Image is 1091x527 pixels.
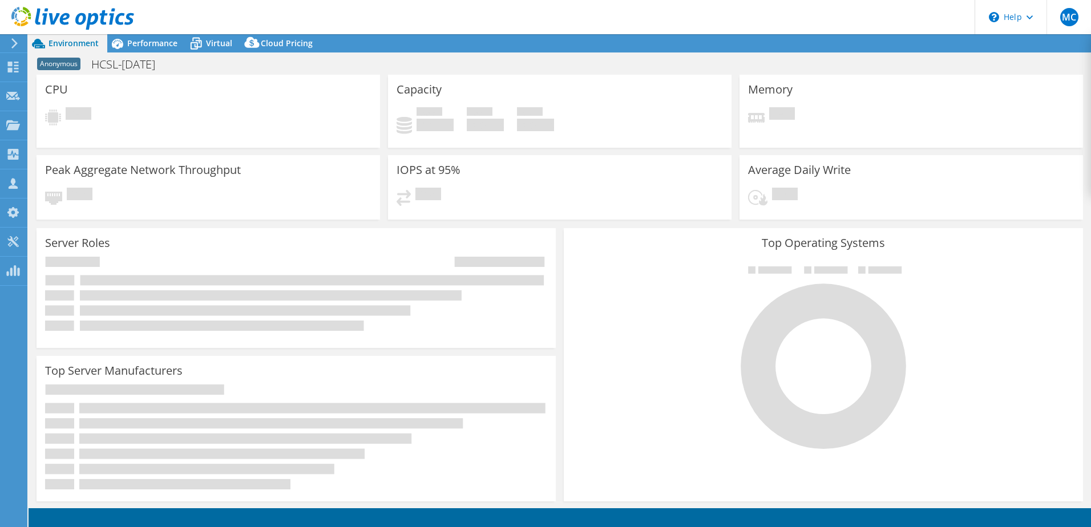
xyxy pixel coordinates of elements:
span: MC [1060,8,1078,26]
span: Free [467,107,492,119]
svg: \n [989,12,999,22]
h3: CPU [45,83,68,96]
span: Pending [66,107,91,123]
span: Cloud Pricing [261,38,313,48]
h4: 0 GiB [417,119,454,131]
span: Environment [49,38,99,48]
h3: IOPS at 95% [397,164,460,176]
span: Anonymous [37,58,80,70]
span: Used [417,107,442,119]
span: Pending [415,188,441,203]
h4: 0 GiB [517,119,554,131]
h1: HCSL-[DATE] [86,58,173,71]
span: Pending [772,188,798,203]
h4: 0 GiB [467,119,504,131]
h3: Top Operating Systems [572,237,1074,249]
h3: Memory [748,83,793,96]
h3: Top Server Manufacturers [45,364,183,377]
h3: Server Roles [45,237,110,249]
h3: Capacity [397,83,442,96]
span: Virtual [206,38,232,48]
span: Total [517,107,543,119]
span: Performance [127,38,177,48]
h3: Peak Aggregate Network Throughput [45,164,241,176]
h3: Average Daily Write [748,164,851,176]
span: Pending [769,107,795,123]
span: Pending [67,188,92,203]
